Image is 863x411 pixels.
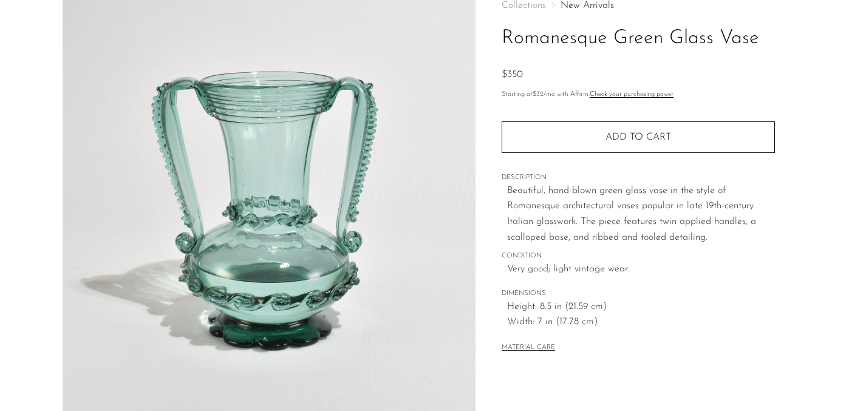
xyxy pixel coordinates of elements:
span: Collections [502,1,546,10]
span: Width: 7 in (17.78 cm) [507,314,775,330]
span: DIMENSIONS [502,288,775,299]
span: CONDITION [502,251,775,262]
nav: Breadcrumbs [502,1,775,10]
span: $32 [533,91,544,98]
span: Add to cart [605,132,671,142]
span: DESCRIPTION [502,172,775,183]
h1: Romanesque Green Glass Vase [502,23,775,54]
button: Add to cart [502,121,775,153]
span: Height: 8.5 in (21.59 cm) [507,299,775,315]
span: Very good; light vintage wear. [507,262,775,277]
p: Starting at /mo with Affirm. [502,89,775,100]
a: New Arrivals [561,1,614,10]
button: MATERIAL CARE [502,344,555,353]
a: Check your purchasing power - Learn more about Affirm Financing (opens in modal) [590,91,674,98]
p: Beautiful, hand-blown green glass vase in the style of Romanesque architectural vases popular in ... [507,183,775,245]
span: $350 [502,70,523,80]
